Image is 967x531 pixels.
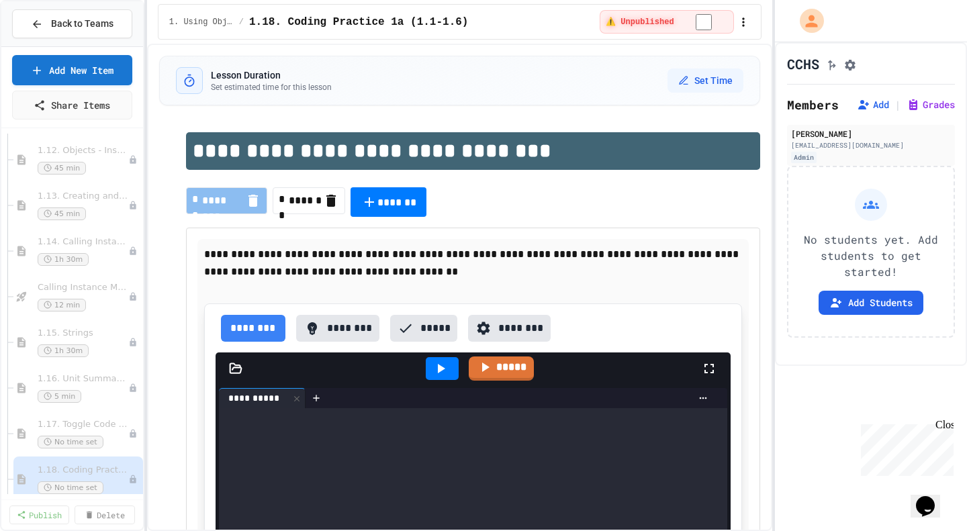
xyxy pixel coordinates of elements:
span: 1.18. Coding Practice 1a (1.1-1.6) [38,465,128,476]
span: Calling Instance Methods - Topic 1.14 [38,282,128,293]
a: Add New Item [12,55,132,85]
h3: Lesson Duration [211,68,332,82]
button: Set Time [667,68,743,93]
h1: CCHS [787,54,819,73]
span: 1.16. Unit Summary 1a (1.1-1.6) [38,373,128,385]
span: 5 min [38,390,81,403]
div: Unpublished [128,429,138,438]
span: Back to Teams [51,17,113,31]
div: Unpublished [128,383,138,393]
p: No students yet. Add students to get started! [799,232,943,280]
span: 1.12. Objects - Instances of Classes [38,145,128,156]
div: My Account [786,5,827,36]
span: No time set [38,481,103,494]
div: Chat with us now!Close [5,5,93,85]
span: 1.15. Strings [38,328,128,339]
span: 45 min [38,207,86,220]
span: 1.18. Coding Practice 1a (1.1-1.6) [249,14,468,30]
div: Unpublished [128,155,138,164]
span: ⚠️ Unpublished [605,16,674,27]
span: No time set [38,436,103,448]
span: / [239,17,244,28]
button: Assignment Settings [843,56,857,72]
span: 45 min [38,162,86,175]
span: 1h 30m [38,344,89,357]
input: publish toggle [680,14,729,30]
div: Unpublished [128,475,138,484]
button: Back to Teams [12,9,132,38]
button: Add [857,98,889,111]
a: Share Items [12,91,132,119]
h2: Members [787,95,839,114]
a: Delete [75,505,134,524]
span: | [894,97,901,113]
div: Admin [791,152,817,163]
p: Set estimated time for this lesson [211,82,332,93]
iframe: chat widget [856,419,954,476]
div: [EMAIL_ADDRESS][DOMAIN_NAME] [791,140,951,150]
span: 1.13. Creating and Initializing Objects: Constructors [38,191,128,202]
button: Click to see fork details [825,56,838,72]
span: 1.14. Calling Instance Methods [38,236,128,248]
button: Add Students [819,291,923,315]
div: [PERSON_NAME] [791,128,951,140]
div: Unpublished [128,201,138,210]
div: Unpublished [128,246,138,256]
span: 1.17. Toggle Code Practice 1a (1.1-1.6) [38,419,128,430]
div: Unpublished [128,338,138,347]
iframe: chat widget [911,477,954,518]
div: Unpublished [128,292,138,301]
span: 1h 30m [38,253,89,266]
div: ⚠️ Students cannot see this content! Click the toggle to publish it and make it visible to your c... [599,10,735,34]
span: 1. Using Objects and Methods [169,17,234,28]
a: Publish [9,505,69,524]
span: 12 min [38,299,86,311]
button: Grades [907,98,955,111]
